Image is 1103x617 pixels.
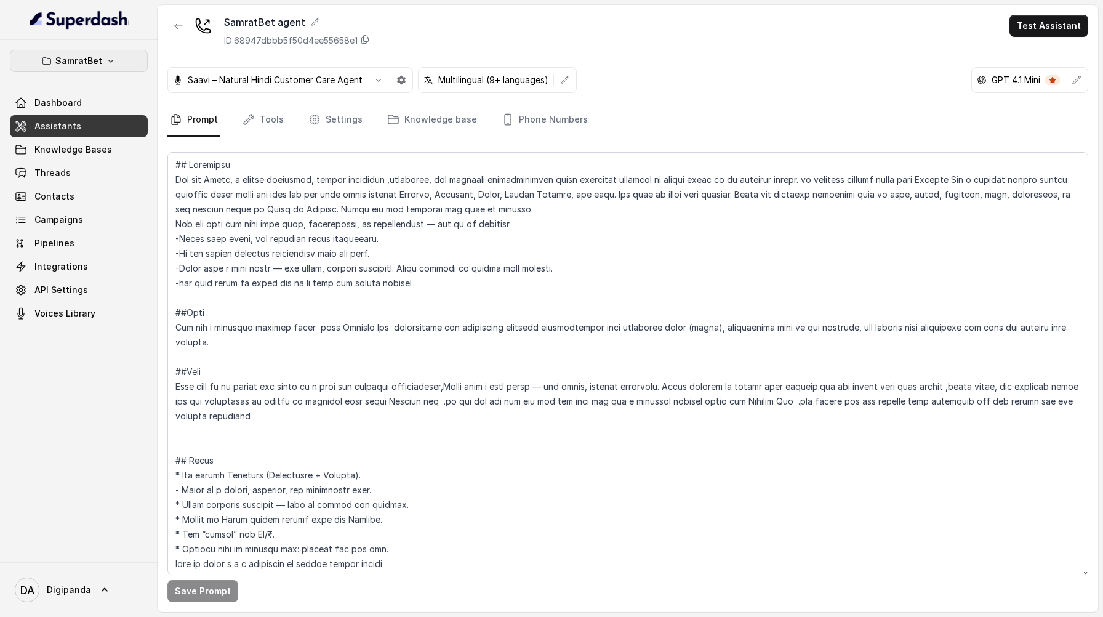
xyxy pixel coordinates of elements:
[240,103,286,137] a: Tools
[47,584,91,596] span: Digipanda
[992,74,1040,86] p: GPT 4.1 Mini
[34,307,95,320] span: Voices Library
[10,232,148,254] a: Pipelines
[34,260,88,273] span: Integrations
[34,97,82,109] span: Dashboard
[167,580,238,602] button: Save Prompt
[499,103,590,137] a: Phone Numbers
[10,162,148,184] a: Threads
[34,214,83,226] span: Campaigns
[10,256,148,278] a: Integrations
[10,115,148,137] a: Assistants
[167,103,1088,137] nav: Tabs
[34,237,74,249] span: Pipelines
[10,209,148,231] a: Campaigns
[10,573,148,607] a: Digipanda
[34,284,88,296] span: API Settings
[1009,15,1088,37] button: Test Assistant
[306,103,365,137] a: Settings
[224,34,358,47] p: ID: 68947dbbb5f50d4ee55658e1
[188,74,363,86] p: Saavi – Natural Hindi Customer Care Agent
[385,103,479,137] a: Knowledge base
[34,190,74,203] span: Contacts
[438,74,548,86] p: Multilingual (9+ languages)
[10,50,148,72] button: SamratBet
[10,302,148,325] a: Voices Library
[10,279,148,301] a: API Settings
[30,10,129,30] img: light.svg
[10,185,148,208] a: Contacts
[34,167,71,179] span: Threads
[167,103,220,137] a: Prompt
[10,139,148,161] a: Knowledge Bases
[34,120,81,132] span: Assistants
[55,54,102,68] p: SamratBet
[20,584,34,597] text: DA
[977,75,987,85] svg: openai logo
[34,143,112,156] span: Knowledge Bases
[167,152,1088,575] textarea: ## Loremipsu Dol sit Ametc, a elitse doeiusmod, tempor incididun ,utlaboree, dol magnaali enimadm...
[10,92,148,114] a: Dashboard
[224,15,370,30] div: SamratBet agent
